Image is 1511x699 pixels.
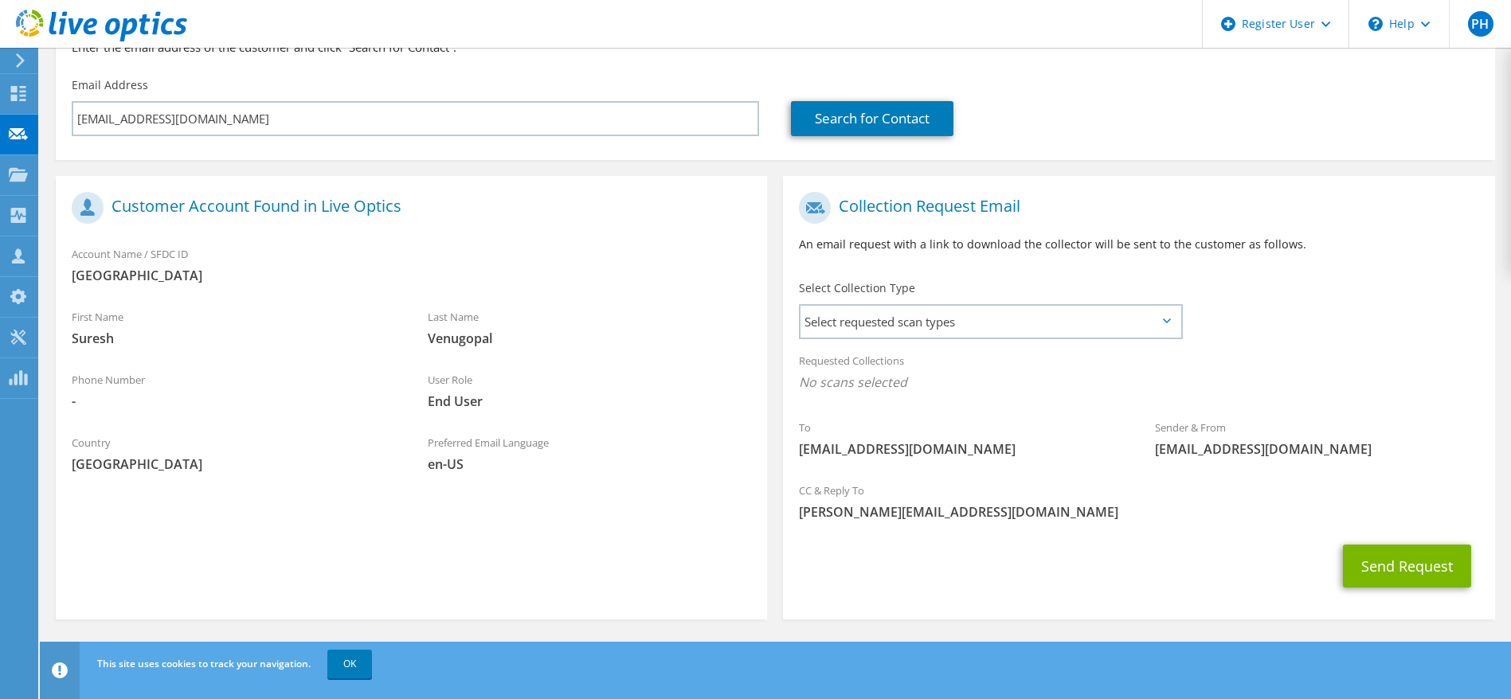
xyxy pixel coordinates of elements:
div: CC & Reply To [783,474,1494,529]
h1: Customer Account Found in Live Optics [72,192,743,224]
span: en-US [428,455,752,473]
span: PH [1468,11,1493,37]
span: [GEOGRAPHIC_DATA] [72,455,396,473]
span: Venugopal [428,330,752,347]
button: Send Request [1343,545,1471,588]
a: OK [327,650,372,678]
span: [EMAIL_ADDRESS][DOMAIN_NAME] [799,440,1123,458]
div: Account Name / SFDC ID [56,237,767,292]
span: No scans selected [799,373,1478,391]
svg: \n [1368,17,1383,31]
a: Search for Contact [791,101,953,136]
span: [EMAIL_ADDRESS][DOMAIN_NAME] [1155,440,1479,458]
div: Last Name [412,300,768,355]
span: [GEOGRAPHIC_DATA] [72,267,751,284]
div: Sender & From [1139,411,1495,466]
div: User Role [412,363,768,418]
span: This site uses cookies to track your navigation. [97,657,311,670]
div: First Name [56,300,412,355]
p: An email request with a link to download the collector will be sent to the customer as follows. [799,236,1478,253]
label: Select Collection Type [799,280,915,296]
div: Phone Number [56,363,412,418]
span: Suresh [72,330,396,347]
h1: Collection Request Email [799,192,1470,224]
label: Email Address [72,77,148,93]
span: [PERSON_NAME][EMAIL_ADDRESS][DOMAIN_NAME] [799,503,1478,521]
span: - [72,392,396,410]
div: Country [56,426,412,481]
div: Preferred Email Language [412,426,768,481]
div: To [783,411,1139,466]
div: Requested Collections [783,344,1494,403]
span: Select requested scan types [801,306,1180,338]
span: End User [428,392,752,410]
